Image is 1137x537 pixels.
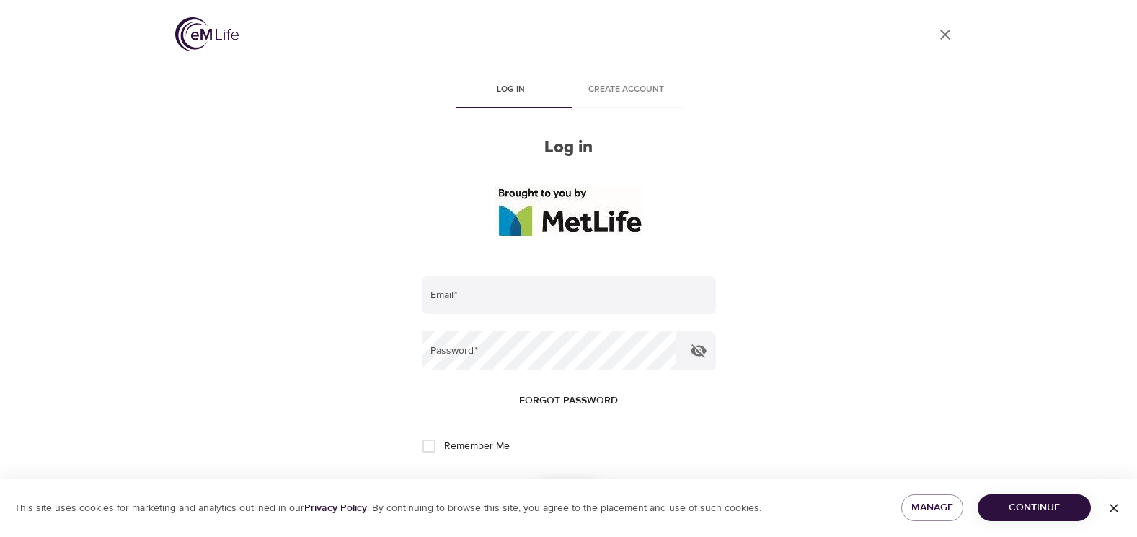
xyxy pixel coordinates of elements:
img: logo [175,17,239,51]
a: Privacy Policy [304,502,367,515]
span: Remember Me [444,439,510,454]
button: Manage [901,494,963,521]
span: Forgot password [519,392,618,410]
span: Manage [913,499,952,517]
button: Forgot password [513,388,624,414]
a: close [928,17,963,52]
span: Create account [578,82,676,97]
h2: Log in [422,137,716,158]
span: Continue [989,499,1079,517]
span: Log in [462,82,560,97]
div: disabled tabs example [422,74,716,108]
button: Continue [978,494,1091,521]
img: logo_960%20v2.jpg [495,187,642,236]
